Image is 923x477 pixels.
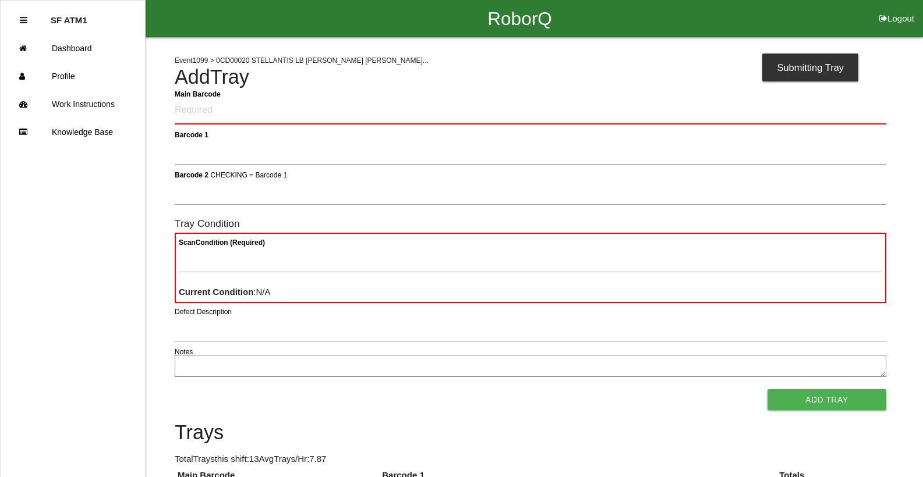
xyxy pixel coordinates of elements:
b: Scan Condition (Required) [179,238,265,247]
b: Main Barcode [175,90,221,98]
input: Required [175,97,886,124]
div: Submitting Tray [762,54,858,81]
b: Current Condition [179,287,253,297]
span: : N/A [179,287,271,297]
span: Event 1099 > 0CD00020 STELLANTIS LB [PERSON_NAME] [PERSON_NAME]... [175,56,429,65]
b: Barcode 2 [175,170,208,179]
b: Barcode 1 [175,130,208,138]
label: Notes [175,347,193,357]
h4: Trays [175,422,886,444]
div: Close [20,6,27,34]
a: Profile [1,62,145,90]
p: Total Trays this shift: 13 Avg Trays /Hr: 7.87 [175,453,886,466]
button: Add Tray [768,389,886,410]
a: Knowledge Base [1,118,145,146]
label: Defect Description [175,307,232,317]
h4: Add Tray [175,66,886,88]
a: Work Instructions [1,90,145,118]
p: SF ATM1 [51,6,87,25]
span: CHECKING = Barcode 1 [210,170,287,179]
a: Dashboard [1,34,145,62]
h6: Tray Condition [175,218,886,229]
